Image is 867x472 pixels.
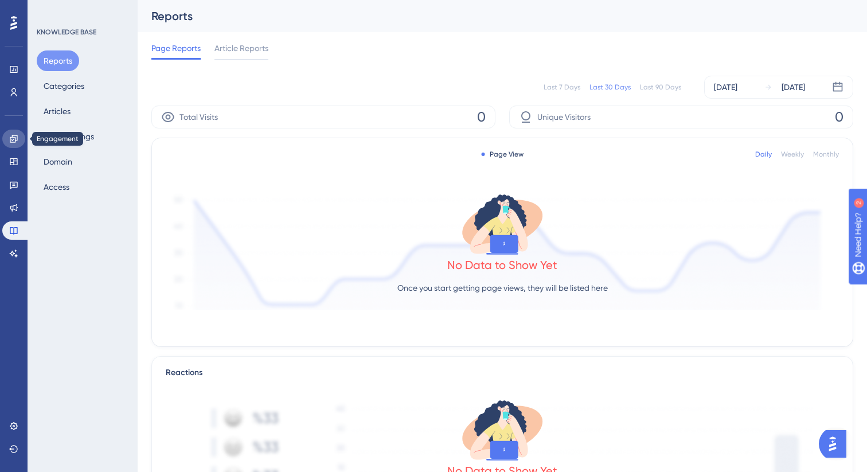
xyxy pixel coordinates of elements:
[80,6,83,15] div: 2
[477,108,486,126] span: 0
[179,110,218,124] span: Total Visits
[714,80,737,94] div: [DATE]
[397,281,608,295] p: Once you start getting page views, they will be listed here
[166,366,839,380] div: Reactions
[781,150,804,159] div: Weekly
[537,110,591,124] span: Unique Visitors
[544,83,580,92] div: Last 7 Days
[589,83,631,92] div: Last 30 Days
[835,108,843,126] span: 0
[782,80,805,94] div: [DATE]
[37,76,91,96] button: Categories
[37,151,79,172] button: Domain
[640,83,681,92] div: Last 90 Days
[813,150,839,159] div: Monthly
[37,28,96,37] div: KNOWLEDGE BASE
[819,427,853,461] iframe: UserGuiding AI Assistant Launcher
[37,177,76,197] button: Access
[27,3,72,17] span: Need Help?
[151,8,825,24] div: Reports
[151,41,201,55] span: Page Reports
[214,41,268,55] span: Article Reports
[755,150,772,159] div: Daily
[37,101,77,122] button: Articles
[37,50,79,71] button: Reports
[37,126,101,147] button: Page Settings
[447,257,557,273] div: No Data to Show Yet
[482,150,524,159] div: Page View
